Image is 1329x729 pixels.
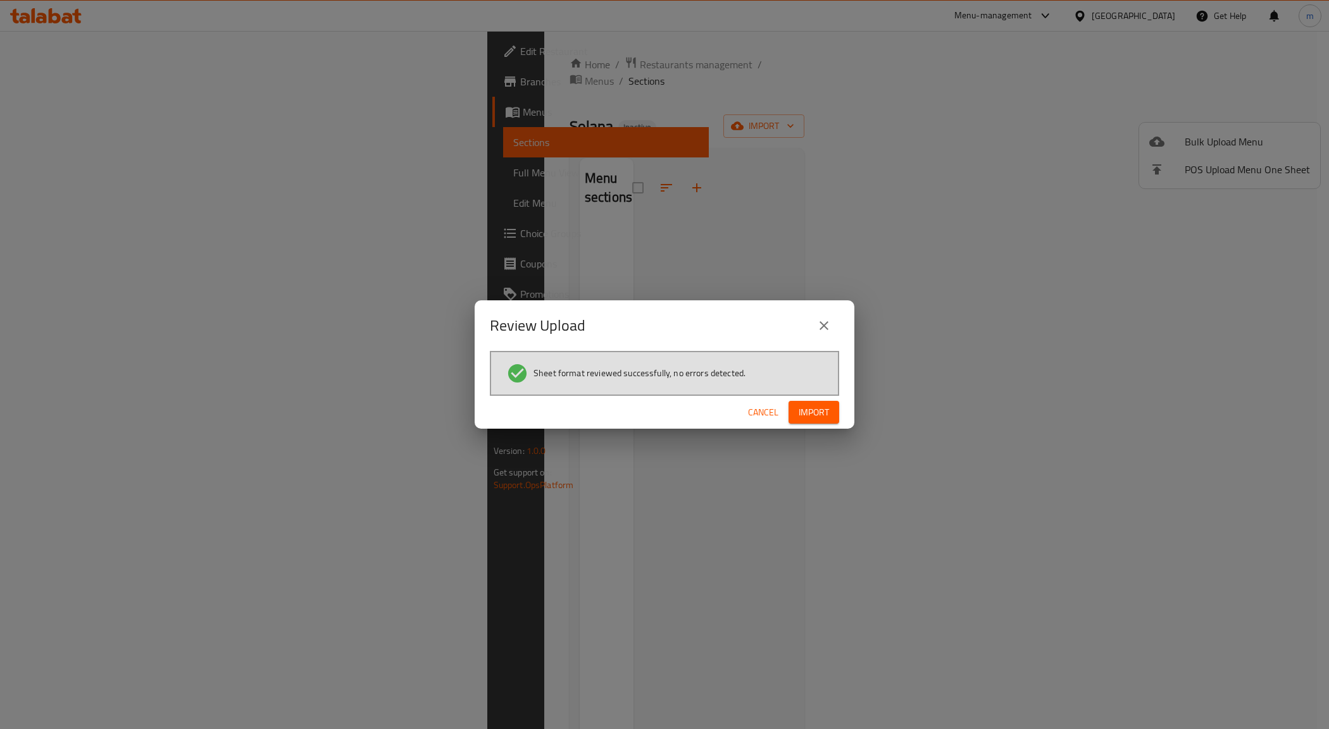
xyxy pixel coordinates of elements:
[490,315,585,336] h2: Review Upload
[533,367,746,379] span: Sheet format reviewed successfully, no errors detected.
[809,310,839,341] button: close
[799,405,829,420] span: Import
[743,401,783,424] button: Cancel
[789,401,839,424] button: Import
[748,405,778,420] span: Cancel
